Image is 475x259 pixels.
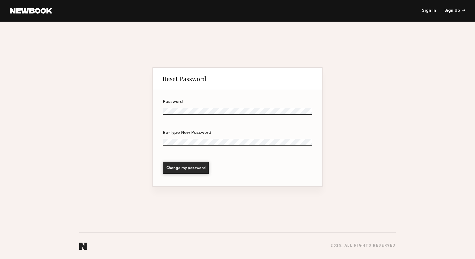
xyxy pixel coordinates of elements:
div: Sign Up [444,9,465,13]
a: Sign In [422,9,436,13]
div: Re-type New Password [163,131,312,135]
div: Reset Password [163,75,206,83]
button: Change my password [163,162,209,174]
input: Re-type New Password [163,139,312,146]
div: Password [163,100,312,104]
div: 2025 , all rights reserved [331,244,396,248]
input: Password [163,108,312,115]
